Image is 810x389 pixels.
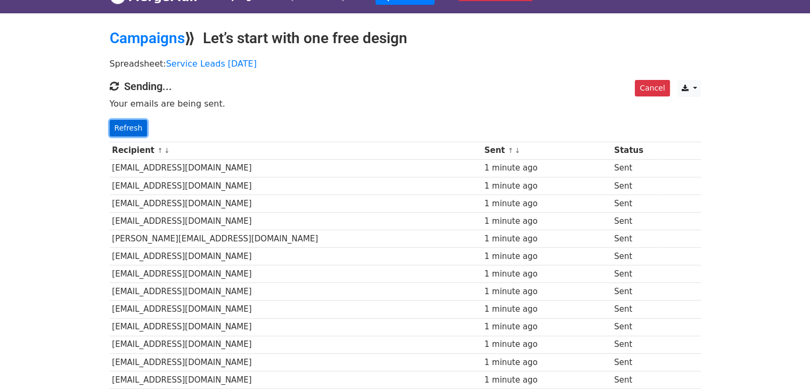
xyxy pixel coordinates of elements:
[110,177,482,194] td: [EMAIL_ADDRESS][DOMAIN_NAME]
[110,318,482,336] td: [EMAIL_ADDRESS][DOMAIN_NAME]
[611,194,657,212] td: Sent
[110,29,701,47] h2: ⟫ Let’s start with one free design
[110,265,482,283] td: [EMAIL_ADDRESS][DOMAIN_NAME]
[110,230,482,248] td: [PERSON_NAME][EMAIL_ADDRESS][DOMAIN_NAME]
[484,286,609,298] div: 1 minute ago
[110,142,482,159] th: Recipient
[110,248,482,265] td: [EMAIL_ADDRESS][DOMAIN_NAME]
[484,338,609,351] div: 1 minute ago
[611,301,657,318] td: Sent
[611,212,657,230] td: Sent
[611,353,657,371] td: Sent
[611,159,657,177] td: Sent
[611,336,657,353] td: Sent
[611,265,657,283] td: Sent
[484,356,609,369] div: 1 minute ago
[110,58,701,69] p: Spreadsheet:
[611,248,657,265] td: Sent
[611,283,657,301] td: Sent
[484,250,609,263] div: 1 minute ago
[635,80,669,96] a: Cancel
[110,29,185,47] a: Campaigns
[484,303,609,315] div: 1 minute ago
[482,142,612,159] th: Sent
[611,142,657,159] th: Status
[110,336,482,353] td: [EMAIL_ADDRESS][DOMAIN_NAME]
[484,233,609,245] div: 1 minute ago
[110,371,482,388] td: [EMAIL_ADDRESS][DOMAIN_NAME]
[514,147,520,155] a: ↓
[484,374,609,386] div: 1 minute ago
[110,194,482,212] td: [EMAIL_ADDRESS][DOMAIN_NAME]
[484,198,609,210] div: 1 minute ago
[484,215,609,228] div: 1 minute ago
[508,147,513,155] a: ↑
[611,318,657,336] td: Sent
[611,371,657,388] td: Sent
[110,159,482,177] td: [EMAIL_ADDRESS][DOMAIN_NAME]
[110,353,482,371] td: [EMAIL_ADDRESS][DOMAIN_NAME]
[110,283,482,301] td: [EMAIL_ADDRESS][DOMAIN_NAME]
[484,321,609,333] div: 1 minute ago
[110,212,482,230] td: [EMAIL_ADDRESS][DOMAIN_NAME]
[110,80,701,93] h4: Sending...
[157,147,163,155] a: ↑
[484,180,609,192] div: 1 minute ago
[164,147,170,155] a: ↓
[110,301,482,318] td: [EMAIL_ADDRESS][DOMAIN_NAME]
[611,230,657,248] td: Sent
[484,268,609,280] div: 1 minute ago
[484,162,609,174] div: 1 minute ago
[110,98,701,109] p: Your emails are being sent.
[757,338,810,389] iframe: Chat Widget
[110,120,148,136] a: Refresh
[166,59,257,69] a: Service Leads [DATE]
[611,177,657,194] td: Sent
